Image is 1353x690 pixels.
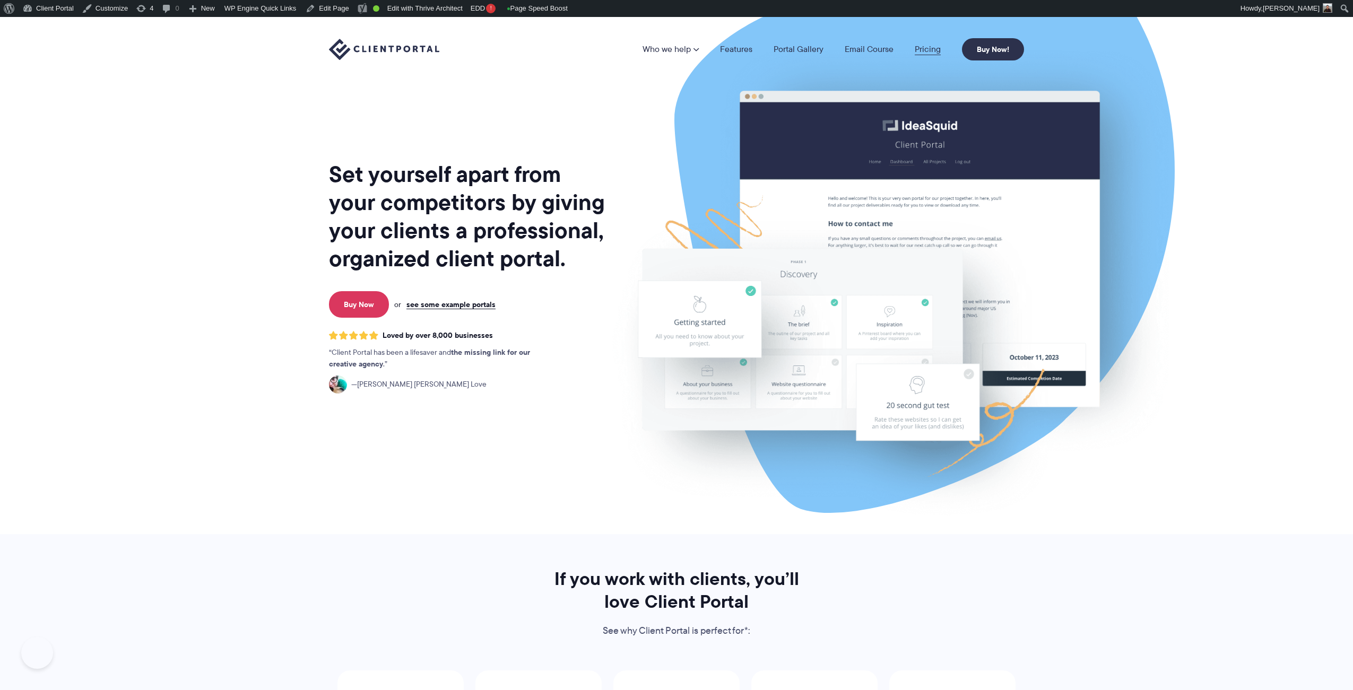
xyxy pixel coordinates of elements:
a: Features [720,45,752,54]
p: See why Client Portal is perfect for*: [540,623,813,639]
span: or [394,300,401,309]
p: Client Portal has been a lifesaver and . [329,347,552,370]
h2: If you work with clients, you’ll love Client Portal [540,567,813,613]
a: Email Course [845,45,894,54]
a: Who we help [643,45,699,54]
span: [PERSON_NAME] [PERSON_NAME] Love [351,379,487,390]
a: Buy Now! [962,38,1024,60]
h1: Set yourself apart from your competitors by giving your clients a professional, organized client ... [329,160,607,273]
a: see some example portals [406,300,496,309]
a: Buy Now [329,291,389,318]
strong: the missing link for our creative agency [329,346,530,370]
div: Good [373,5,379,12]
span: [PERSON_NAME] [1263,4,1320,12]
a: Portal Gallery [774,45,823,54]
div: ! [486,4,496,13]
a: Pricing [915,45,941,54]
span: Loved by over 8,000 businesses [383,331,493,340]
iframe: Toggle Customer Support [21,637,53,669]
